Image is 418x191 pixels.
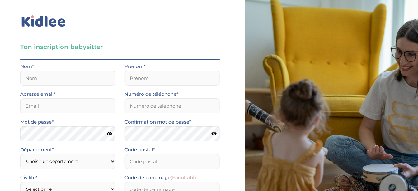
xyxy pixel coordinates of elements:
[124,154,219,169] input: Code postal
[20,98,115,113] input: Email
[20,90,55,98] label: Adresse email*
[124,174,196,182] label: Code de parrainage
[124,90,178,98] label: Numéro de téléphone*
[20,146,54,154] label: Département*
[20,42,220,51] h3: Ton inscription babysitter
[20,71,115,86] input: Nom
[20,118,54,126] label: Mot de passe*
[124,146,155,154] label: Code postal*
[20,14,67,28] img: logo_kidlee_bleu
[124,62,146,71] label: Prénom*
[124,71,219,86] input: Prénom
[20,174,38,182] label: Civilité*
[124,118,191,126] label: Confirmation mot de passe*
[124,98,219,113] input: Numero de telephone
[171,174,196,180] span: (Facultatif)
